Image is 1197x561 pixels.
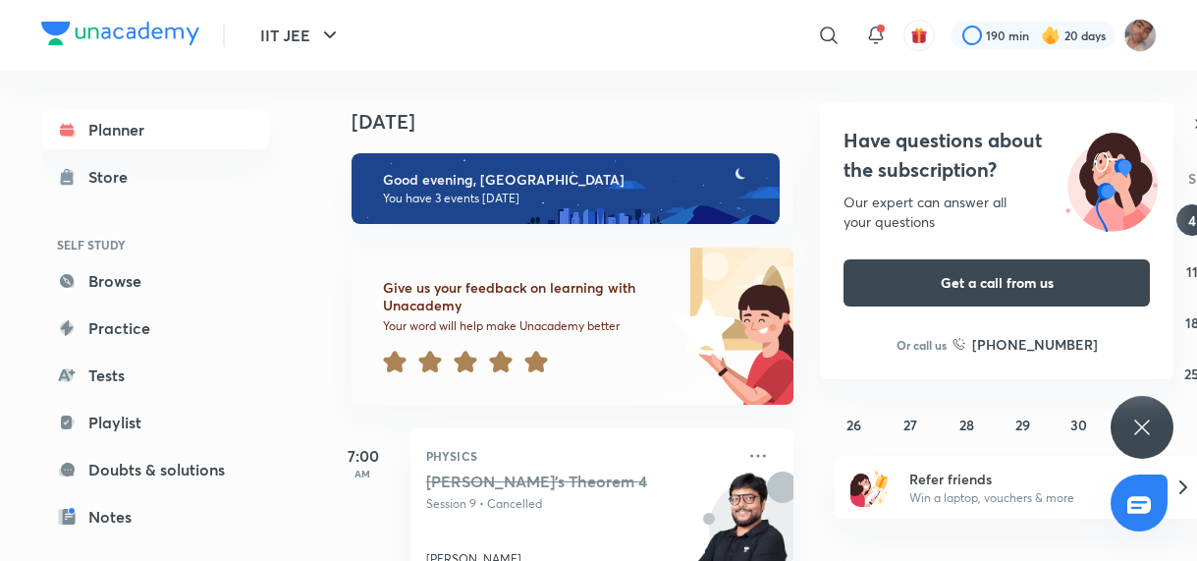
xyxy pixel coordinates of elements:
h5: Gauss's Theorem 4 [426,472,671,491]
abbr: October 29, 2025 [1015,416,1030,434]
a: [PHONE_NUMBER] [952,334,1098,355]
img: streak [1041,26,1061,45]
h4: [DATE] [352,110,813,134]
abbr: October 22, 2025 [1015,365,1029,383]
abbr: Saturday [1188,169,1196,188]
h6: SELF STUDY [41,228,269,261]
img: Company Logo [41,22,199,45]
a: Browse [41,261,269,301]
abbr: October 23, 2025 [1071,365,1086,383]
img: evening [352,153,780,224]
p: Your word will help make Unacademy better [383,318,670,334]
div: Our expert can answer all your questions [843,193,1150,232]
abbr: October 20, 2025 [902,365,918,383]
h6: Refer friends [909,469,1151,489]
p: Or call us [897,336,947,354]
img: referral [850,468,890,507]
p: Session 9 • Cancelled [426,495,735,513]
abbr: October 28, 2025 [959,416,974,434]
button: October 28, 2025 [951,409,982,440]
a: Playlist [41,403,269,442]
p: Physics [426,444,735,468]
button: October 26, 2025 [838,409,869,440]
h6: [PHONE_NUMBER] [972,334,1098,355]
abbr: October 19, 2025 [846,365,860,383]
img: feedback_image [610,248,793,405]
button: October 30, 2025 [1063,409,1095,440]
img: avatar [910,27,928,44]
button: October 29, 2025 [1007,409,1038,440]
p: AM [324,468,403,479]
a: Planner [41,110,269,149]
a: Tests [41,356,269,395]
img: ttu_illustration_new.svg [1050,126,1173,232]
button: avatar [903,20,935,51]
abbr: October 4, 2025 [1188,211,1196,230]
img: Rahul 2026 [1123,19,1157,52]
abbr: October 21, 2025 [960,365,973,383]
a: Company Logo [41,22,199,50]
h6: Give us your feedback on learning with Unacademy [383,279,670,314]
div: Store [88,165,139,189]
p: You have 3 events [DATE] [383,191,762,206]
button: October 27, 2025 [895,409,926,440]
h6: Good evening, [GEOGRAPHIC_DATA] [383,171,762,189]
abbr: October 30, 2025 [1070,416,1087,434]
abbr: October 26, 2025 [846,416,861,434]
abbr: October 24, 2025 [1128,365,1143,383]
a: Notes [41,497,269,536]
abbr: October 27, 2025 [903,416,917,434]
button: IIT JEE [248,16,354,55]
p: Win a laptop, vouchers & more [909,489,1151,507]
a: Store [41,157,269,196]
a: Doubts & solutions [41,450,269,489]
h5: 7:00 [324,444,403,468]
button: Get a call from us [843,259,1150,307]
a: Practice [41,309,269,348]
h4: Have questions about the subscription? [843,126,1150,185]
